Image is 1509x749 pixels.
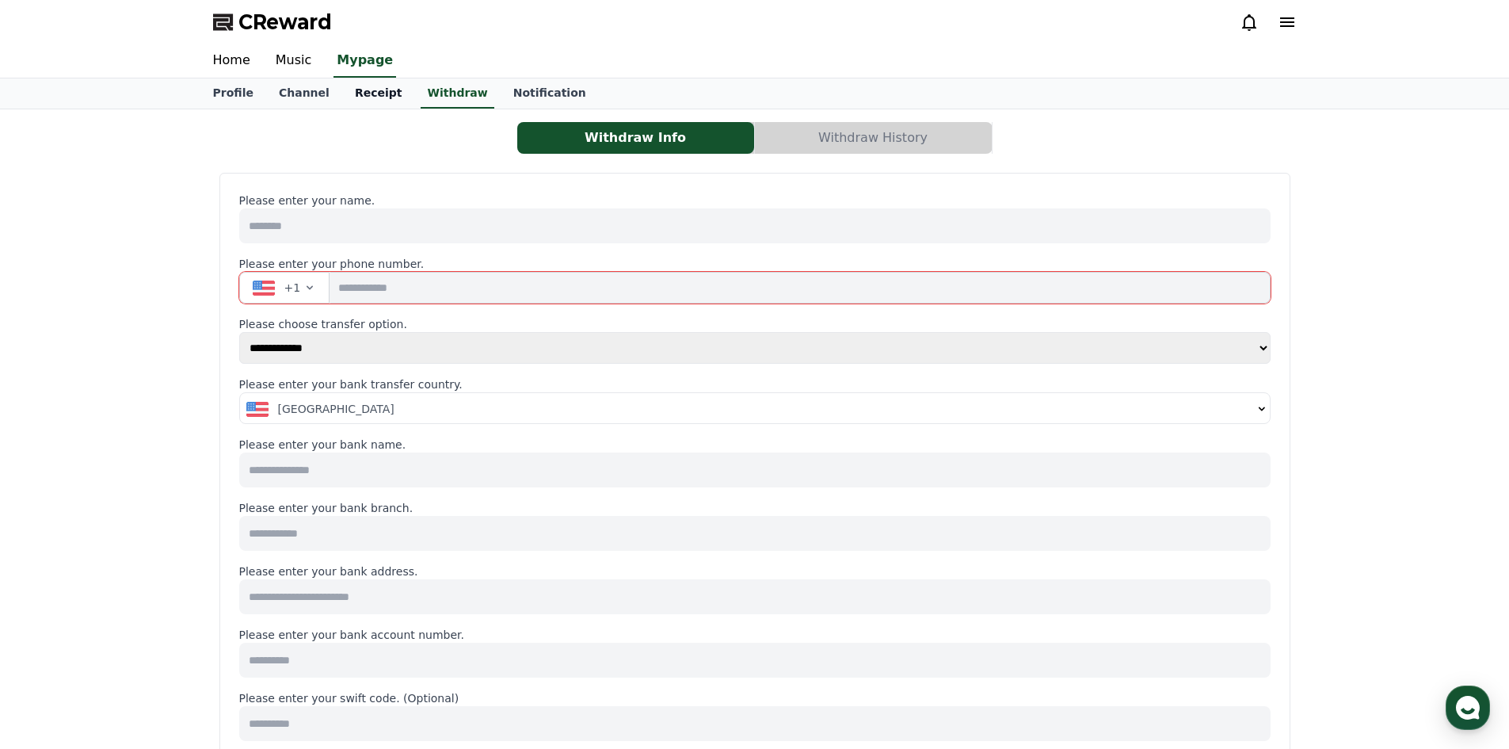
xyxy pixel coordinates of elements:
[239,500,1271,516] p: Please enter your bank branch.
[239,627,1271,643] p: Please enter your bank account number.
[5,503,105,542] a: Home
[517,122,755,154] a: Withdraw Info
[40,526,68,539] span: Home
[213,10,332,35] a: CReward
[200,44,263,78] a: Home
[266,78,342,109] a: Channel
[131,527,178,540] span: Messages
[239,437,1271,453] p: Please enter your bank name.
[238,10,332,35] span: CReward
[239,193,1271,208] p: Please enter your name.
[421,78,493,109] a: Withdraw
[204,503,304,542] a: Settings
[239,256,1271,272] p: Please enter your phone number.
[517,122,754,154] button: Withdraw Info
[284,280,301,296] span: +1
[234,526,273,539] span: Settings
[755,122,992,154] button: Withdraw History
[278,401,394,417] span: [GEOGRAPHIC_DATA]
[200,78,266,109] a: Profile
[105,503,204,542] a: Messages
[263,44,325,78] a: Music
[239,690,1271,706] p: Please enter your swift code. (Optional)
[755,122,993,154] a: Withdraw History
[333,44,396,78] a: Mypage
[239,376,1271,392] p: Please enter your bank transfer country.
[239,564,1271,579] p: Please enter your bank address.
[501,78,599,109] a: Notification
[342,78,415,109] a: Receipt
[239,316,1271,332] p: Please choose transfer option.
